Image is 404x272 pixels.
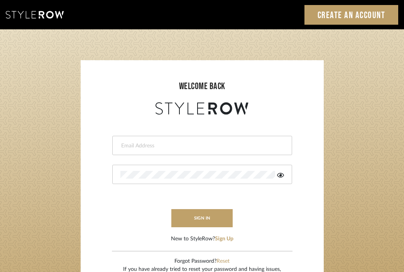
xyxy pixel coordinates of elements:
button: sign in [171,209,233,227]
div: Forgot Password? [123,257,281,265]
a: Create an Account [304,5,399,25]
button: Reset [216,257,230,265]
input: Email Address [120,142,282,150]
button: Sign Up [215,235,233,243]
div: welcome back [88,79,316,93]
div: New to StyleRow? [171,235,233,243]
